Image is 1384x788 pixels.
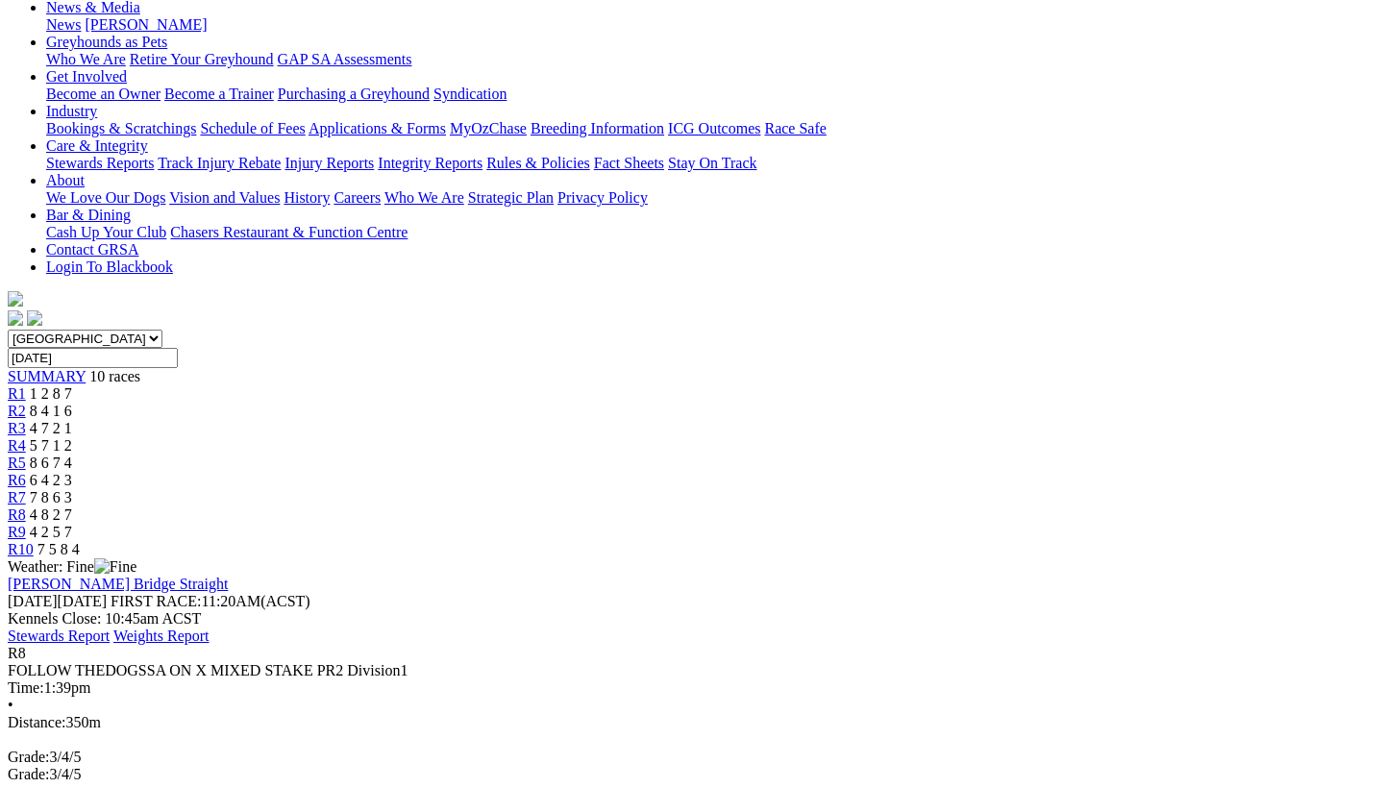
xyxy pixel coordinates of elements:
[111,593,201,609] span: FIRST RACE:
[8,697,13,713] span: •
[468,189,554,206] a: Strategic Plan
[46,51,126,67] a: Who We Are
[8,310,23,326] img: facebook.svg
[8,714,1376,731] div: 350m
[557,189,648,206] a: Privacy Policy
[531,120,664,136] a: Breeding Information
[8,679,44,696] span: Time:
[668,120,760,136] a: ICG Outcomes
[30,385,72,402] span: 1 2 8 7
[8,679,1376,697] div: 1:39pm
[46,137,148,154] a: Care & Integrity
[30,506,72,523] span: 4 8 2 7
[30,437,72,454] span: 5 7 1 2
[46,120,196,136] a: Bookings & Scratchings
[8,749,1376,766] div: 3/4/5
[46,86,161,102] a: Become an Owner
[284,189,330,206] a: History
[46,16,81,33] a: News
[8,385,26,402] a: R1
[130,51,274,67] a: Retire Your Greyhound
[8,628,110,644] a: Stewards Report
[46,224,166,240] a: Cash Up Your Club
[384,189,464,206] a: Who We Are
[764,120,826,136] a: Race Safe
[8,368,86,384] a: SUMMARY
[46,241,138,258] a: Contact GRSA
[46,155,1376,172] div: Care & Integrity
[30,455,72,471] span: 8 6 7 4
[668,155,756,171] a: Stay On Track
[46,189,1376,207] div: About
[169,189,280,206] a: Vision and Values
[8,472,26,488] a: R6
[8,420,26,436] a: R3
[309,120,446,136] a: Applications & Forms
[46,16,1376,34] div: News & Media
[8,524,26,540] a: R9
[46,68,127,85] a: Get Involved
[46,120,1376,137] div: Industry
[450,120,527,136] a: MyOzChase
[8,541,34,557] a: R10
[170,224,408,240] a: Chasers Restaurant & Function Centre
[378,155,482,171] a: Integrity Reports
[46,34,167,50] a: Greyhounds as Pets
[158,155,281,171] a: Track Injury Rebate
[8,558,136,575] span: Weather: Fine
[8,714,65,730] span: Distance:
[113,628,210,644] a: Weights Report
[46,224,1376,241] div: Bar & Dining
[27,310,42,326] img: twitter.svg
[30,524,72,540] span: 4 2 5 7
[85,16,207,33] a: [PERSON_NAME]
[46,86,1376,103] div: Get Involved
[46,103,97,119] a: Industry
[164,86,274,102] a: Become a Trainer
[594,155,664,171] a: Fact Sheets
[8,766,50,782] span: Grade:
[8,593,107,609] span: [DATE]
[278,51,412,67] a: GAP SA Assessments
[46,207,131,223] a: Bar & Dining
[46,189,165,206] a: We Love Our Dogs
[8,291,23,307] img: logo-grsa-white.png
[8,766,1376,783] div: 3/4/5
[30,403,72,419] span: 8 4 1 6
[30,472,72,488] span: 6 4 2 3
[334,189,381,206] a: Careers
[8,403,26,419] a: R2
[8,645,26,661] span: R8
[278,86,430,102] a: Purchasing a Greyhound
[46,259,173,275] a: Login To Blackbook
[8,593,58,609] span: [DATE]
[8,662,1376,679] div: FOLLOW THEDOGSSA ON X MIXED STAKE PR2 Division1
[8,506,26,523] a: R8
[8,610,1376,628] div: Kennels Close: 10:45am ACST
[433,86,507,102] a: Syndication
[46,155,154,171] a: Stewards Reports
[8,437,26,454] a: R4
[89,368,140,384] span: 10 races
[111,593,310,609] span: 11:20AM(ACST)
[8,455,26,471] a: R5
[284,155,374,171] a: Injury Reports
[8,489,26,505] a: R7
[46,172,85,188] a: About
[46,51,1376,68] div: Greyhounds as Pets
[30,489,72,505] span: 7 8 6 3
[94,558,136,576] img: Fine
[8,348,178,368] input: Select date
[30,420,72,436] span: 4 7 2 1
